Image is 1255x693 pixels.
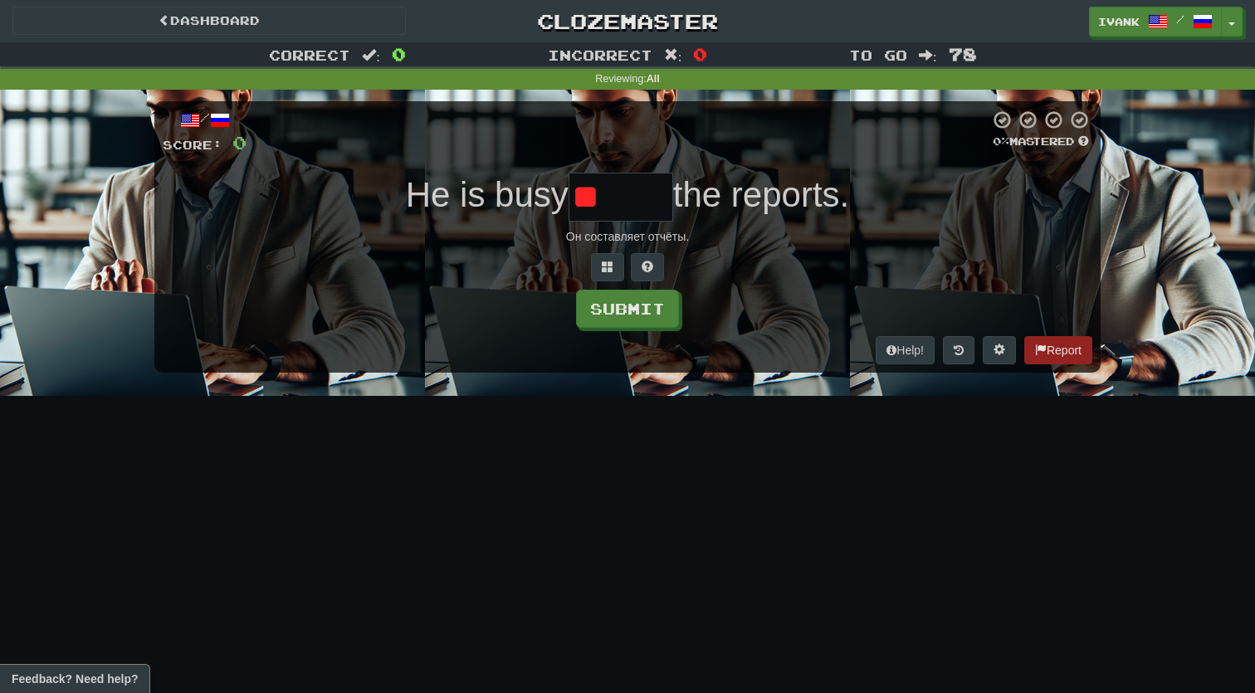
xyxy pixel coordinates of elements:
[163,110,247,130] div: /
[163,138,222,152] span: Score:
[849,46,907,63] span: To go
[12,671,138,687] span: Open feedback widget
[631,253,664,281] button: Single letter hint - you only get 1 per sentence and score half the points! alt+h
[591,253,624,281] button: Switch sentence to multiple choice alt+p
[1098,14,1140,29] span: IvanK
[406,175,569,214] span: He is busy
[949,44,977,64] span: 78
[876,336,935,364] button: Help!
[647,73,660,85] strong: All
[269,46,350,63] span: Correct
[362,48,380,62] span: :
[576,290,679,328] button: Submit
[12,7,406,35] a: Dashboard
[1024,336,1092,364] button: Report
[548,46,652,63] span: Incorrect
[431,7,824,36] a: Clozemaster
[943,336,974,364] button: Round history (alt+y)
[232,132,247,153] span: 0
[673,175,849,214] span: the reports.
[919,48,937,62] span: :
[693,44,707,64] span: 0
[1089,7,1222,37] a: IvanK /
[392,44,406,64] span: 0
[989,134,1092,149] div: Mastered
[993,134,1009,148] span: 0 %
[163,228,1092,245] div: Он составляет отчёты.
[664,48,682,62] span: :
[1176,13,1184,25] span: /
